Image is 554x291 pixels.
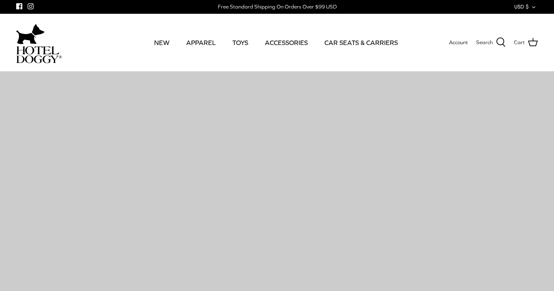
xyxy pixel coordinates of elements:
img: hoteldoggycom [16,46,62,63]
a: ACCESSORIES [258,29,315,56]
a: TOYS [225,29,256,56]
a: NEW [147,29,177,56]
a: Instagram [28,3,34,9]
a: Free Standard Shipping On Orders Over $99 USD [218,1,337,13]
a: Cart [514,37,538,48]
a: Search [476,37,506,48]
span: Search [476,39,493,47]
div: Free Standard Shipping On Orders Over $99 USD [218,3,337,11]
a: Facebook [16,3,22,9]
div: Primary navigation [120,29,431,56]
a: Account [449,39,468,47]
span: Account [449,39,468,45]
a: hoteldoggycom [16,22,62,63]
a: CAR SEATS & CARRIERS [317,29,405,56]
img: dog-icon.svg [16,22,45,46]
a: APPAREL [179,29,223,56]
span: Cart [514,39,525,47]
